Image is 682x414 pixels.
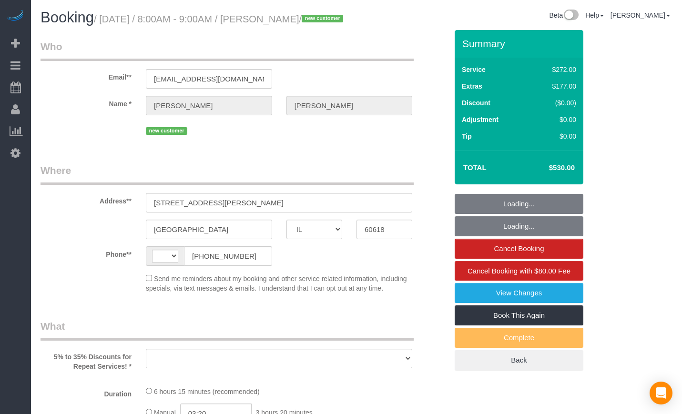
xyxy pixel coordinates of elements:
label: 5% to 35% Discounts for Repeat Services! * [33,349,139,371]
a: Beta [549,11,579,19]
div: ($0.00) [532,98,576,108]
a: Back [455,350,583,370]
span: / [299,14,346,24]
label: Name * [33,96,139,109]
strong: Total [463,163,487,172]
a: View Changes [455,283,583,303]
input: First Name** [146,96,272,115]
a: Cancel Booking with $80.00 Fee [455,261,583,281]
legend: Where [41,163,414,185]
div: $0.00 [532,115,576,124]
div: $177.00 [532,81,576,91]
div: Open Intercom Messenger [650,382,672,404]
a: [PERSON_NAME] [611,11,670,19]
label: Service [462,65,486,74]
input: Last Name* [286,96,413,115]
span: Send me reminders about my booking and other service related information, including specials, via... [146,275,407,292]
img: New interface [563,10,579,22]
label: Discount [462,98,490,108]
h4: $530.00 [520,164,575,172]
div: $0.00 [532,131,576,141]
a: Cancel Booking [455,239,583,259]
label: Extras [462,81,482,91]
legend: Who [41,40,414,61]
legend: What [41,319,414,341]
div: $272.00 [532,65,576,74]
small: / [DATE] / 8:00AM - 9:00AM / [PERSON_NAME] [94,14,346,24]
a: Book This Again [455,305,583,325]
label: Adjustment [462,115,499,124]
span: Booking [41,9,94,26]
span: new customer [302,15,343,22]
label: Duration [33,386,139,399]
span: Cancel Booking with $80.00 Fee [468,267,570,275]
label: Tip [462,131,472,141]
span: new customer [146,127,187,135]
span: 6 hours 15 minutes (recommended) [154,388,260,395]
h3: Summary [462,38,579,49]
input: Zip Code** [356,220,412,239]
a: Help [585,11,604,19]
img: Automaid Logo [6,10,25,23]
